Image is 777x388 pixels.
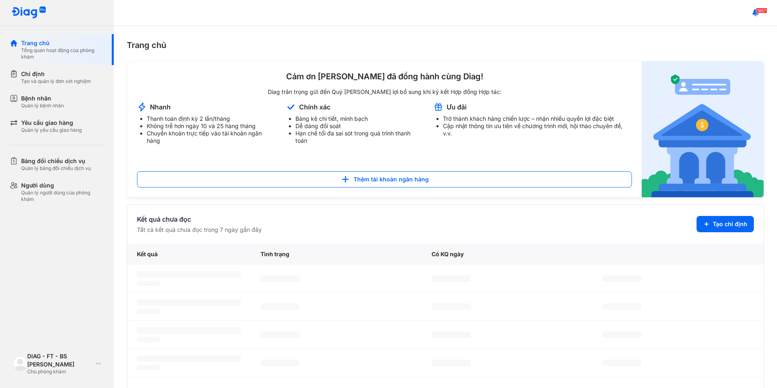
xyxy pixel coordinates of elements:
li: Cập nhật thông tin ưu tiên về chương trình mới, hội thảo chuyên đề, v.v. [443,122,632,137]
li: Trở thành khách hàng chiến lược – nhận nhiều quyền lợi đặc biệt [443,115,632,122]
div: DIAG - FT - BS [PERSON_NAME] [27,352,93,368]
span: ‌ [260,303,300,310]
span: ‌ [137,365,160,370]
div: Bệnh nhân [21,94,64,102]
li: Chuyển khoản trực tiếp vào tài khoản ngân hàng [147,130,276,144]
div: Trang chủ [127,39,764,51]
span: ‌ [602,360,641,366]
span: ‌ [602,303,641,310]
span: ‌ [260,331,300,338]
span: ‌ [260,360,300,366]
div: Cảm ơn [PERSON_NAME] đã đồng hành cùng Diag! [137,71,632,82]
span: ‌ [602,331,641,338]
div: Quản lý người dùng của phòng khám [21,190,104,203]
img: account-announcement [286,102,296,112]
span: ‌ [260,275,300,282]
span: Tạo chỉ định [713,220,747,228]
div: Người dùng [21,181,104,190]
div: Chính xác [299,102,330,111]
img: logo [11,7,46,19]
div: Ưu đãi [447,102,467,111]
span: ‌ [137,309,160,314]
div: Có KQ ngày [422,244,593,265]
div: Kết quả [127,244,251,265]
li: Thanh toán định kỳ 2 lần/tháng [147,115,276,122]
div: Quản lý yêu cầu giao hàng [21,127,82,133]
li: Không trễ hơn ngày 10 và 25 hàng tháng [147,122,276,130]
div: Chỉ định [21,70,91,78]
button: Thêm tài khoản ngân hàng [137,171,632,187]
div: Quản lý bảng đối chiếu dịch vụ [21,165,91,172]
div: Bảng đối chiếu dịch vụ [21,157,91,165]
div: Kết quả chưa đọc [137,214,262,224]
div: Nhanh [150,102,171,111]
span: ‌ [137,355,241,362]
span: ‌ [432,303,471,310]
span: ‌ [137,299,241,306]
span: 1857 [756,8,767,13]
img: account-announcement [433,102,443,112]
img: account-announcement [642,61,764,197]
div: Yêu cầu giao hàng [21,119,82,127]
img: account-announcement [137,102,147,112]
div: Tất cả kết quả chưa đọc trong 7 ngày gần đây [137,226,262,234]
div: Diag trân trọng gửi đến Quý [PERSON_NAME] lợi bổ sung khi ký kết Hợp đồng Hợp tác: [137,88,632,96]
li: Hạn chế tối đa sai sót trong quá trình thanh toán [295,130,423,144]
span: ‌ [137,327,241,334]
div: Trang chủ [21,39,104,47]
span: ‌ [137,337,160,342]
div: Quản lý bệnh nhân [21,102,64,109]
span: ‌ [137,281,160,286]
span: ‌ [432,275,471,282]
div: Chủ phòng khám [27,368,93,375]
div: Tạo và quản lý đơn xét nghiệm [21,78,91,85]
div: Tình trạng [251,244,422,265]
span: ‌ [432,331,471,338]
img: logo [13,356,27,371]
div: Tổng quan hoạt động của phòng khám [21,47,104,60]
span: ‌ [137,271,241,278]
span: ‌ [432,360,471,366]
span: ‌ [602,275,641,282]
button: Tạo chỉ định [697,216,754,232]
li: Bảng kê chi tiết, minh bạch [295,115,423,122]
li: Dễ dàng đối soát [295,122,423,130]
